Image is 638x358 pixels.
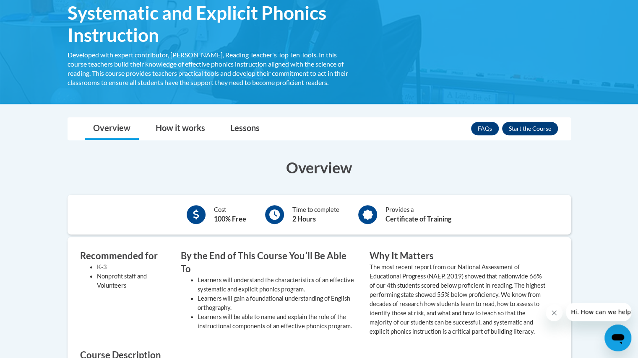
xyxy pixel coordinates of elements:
[292,205,339,224] div: Time to complete
[214,215,246,223] b: 100% Free
[385,215,451,223] b: Certificate of Training
[502,122,558,135] button: Enroll
[68,50,357,87] div: Developed with expert contributor, [PERSON_NAME], Reading Teacher's Top Ten Tools. In this course...
[370,250,546,263] h3: Why It Matters
[85,118,139,140] a: Overview
[292,215,316,223] b: 2 Hours
[198,294,357,312] li: Learners will gain a foundational understanding of English orthography.
[198,312,357,331] li: Learners will be able to name and explain the role of the instructional components of an effectiv...
[385,205,451,224] div: Provides a
[546,304,562,321] iframe: Close message
[214,205,246,224] div: Cost
[370,263,545,335] value: The most recent report from our National Assessment of Educational Progress (NAEP, 2019) showed t...
[181,250,357,276] h3: By the End of This Course Youʹll Be Able To
[222,118,268,140] a: Lessons
[147,118,214,140] a: How it works
[198,276,357,294] li: Learners will understand the characteristics of an effective systematic and explicit phonics prog...
[471,122,499,135] a: FAQs
[68,157,571,178] h3: Overview
[80,250,168,263] h3: Recommended for
[566,303,631,321] iframe: Message from company
[604,325,631,351] iframe: Button to launch messaging window
[5,6,68,13] span: Hi. How can we help?
[97,263,168,272] li: K-3
[68,2,357,46] span: Systematic and Explicit Phonics Instruction
[97,272,168,290] li: Nonprofit staff and Volunteers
